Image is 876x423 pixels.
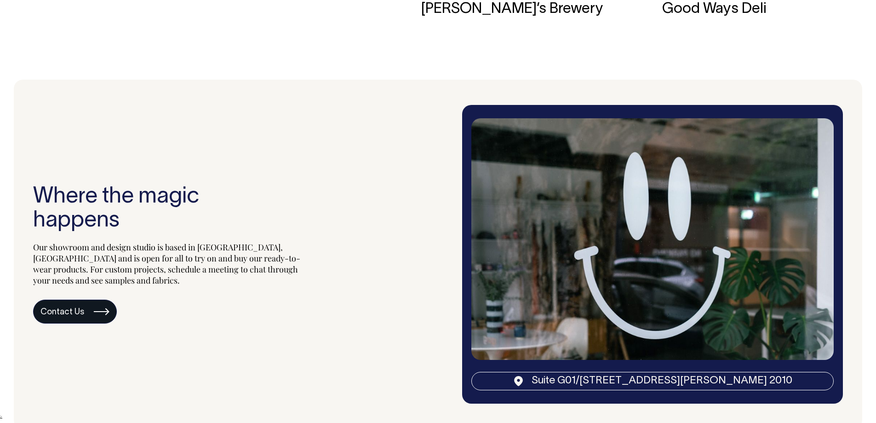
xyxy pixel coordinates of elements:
[471,118,834,360] img: The front window of the Worktones showroom with the decal of the brand's smile icon in focus.
[33,185,309,234] h3: Where the magic happens
[33,300,117,324] a: Contact Us
[471,372,834,390] a: Suite G01/[STREET_ADDRESS][PERSON_NAME] 2010
[33,242,309,286] p: Our showroom and design studio is based in [GEOGRAPHIC_DATA], [GEOGRAPHIC_DATA] and is open for a...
